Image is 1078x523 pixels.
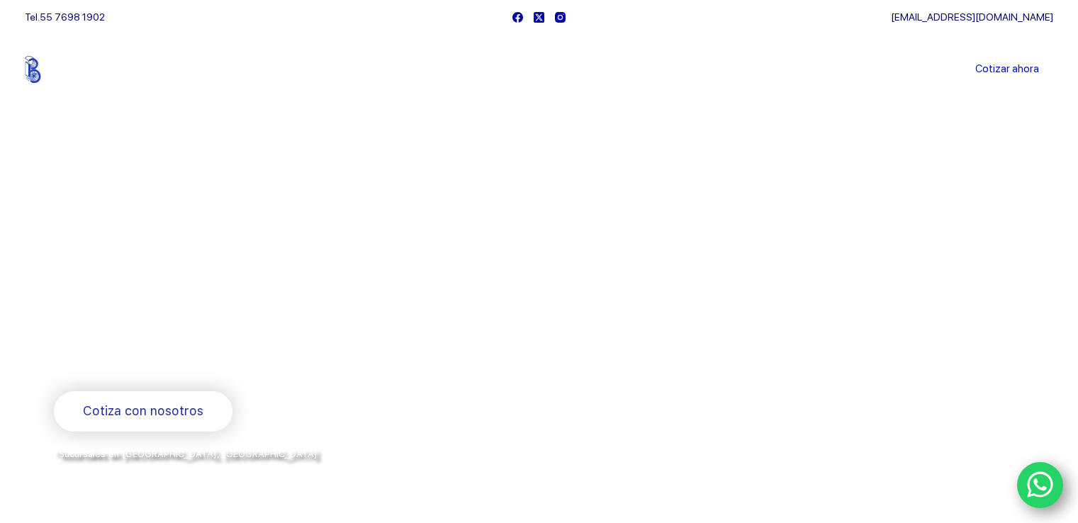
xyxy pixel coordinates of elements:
[372,34,706,105] nav: Menu Principal
[25,11,105,23] span: Tel.
[83,401,203,422] span: Cotiza con nosotros
[54,354,334,372] span: Rodamientos y refacciones industriales
[25,56,113,83] img: Balerytodo
[40,11,105,23] a: 55 7698 1902
[961,55,1053,84] a: Cotizar ahora
[1017,462,1064,509] a: WhatsApp
[54,242,521,339] span: Somos los doctores de la industria
[54,211,235,229] span: Bienvenido a Balerytodo®
[534,12,544,23] a: X (Twitter)
[891,11,1053,23] a: [EMAIL_ADDRESS][DOMAIN_NAME]
[54,391,232,432] a: Cotiza con nosotros
[555,12,566,23] a: Instagram
[512,12,523,23] a: Facebook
